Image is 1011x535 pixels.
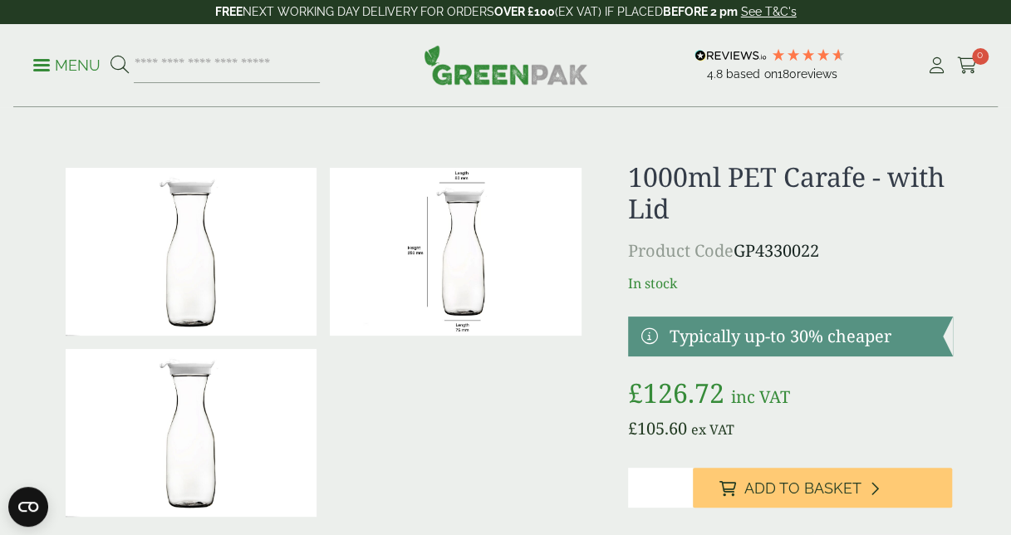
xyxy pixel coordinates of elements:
[694,50,767,61] img: REVIEWS.io
[926,57,947,74] i: My Account
[628,238,953,263] p: GP4330022
[494,5,555,18] strong: OVER £100
[628,375,724,410] bdi: 126.72
[957,57,978,74] i: Cart
[33,56,101,72] a: Menu
[628,239,734,262] span: Product Code
[215,5,243,18] strong: FREE
[628,161,953,225] h1: 1000ml PET Carafe - with Lid
[726,67,777,81] span: Based on
[693,468,953,508] button: Add to Basket
[663,5,738,18] strong: BEFORE 2 pm
[628,417,637,439] span: £
[957,53,978,78] a: 0
[691,420,734,439] span: ex VAT
[972,48,989,65] span: 0
[424,45,588,85] img: GreenPak Supplies
[741,5,797,18] a: See T&C's
[8,487,48,527] button: Open CMP widget
[796,67,837,81] span: reviews
[628,417,687,439] bdi: 105.60
[731,385,790,408] span: inc VAT
[707,67,726,81] span: 4.8
[628,273,953,293] p: In stock
[330,168,582,336] img: Carafe_1000
[66,168,317,336] img: 1000ml PET Carafe With PET 0
[628,375,643,410] span: £
[777,67,796,81] span: 180
[744,479,861,498] span: Add to Basket
[66,349,317,517] img: 1000ml PET Carafe With PET Full Case Of 0
[33,56,101,76] p: Menu
[771,47,846,62] div: 4.78 Stars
